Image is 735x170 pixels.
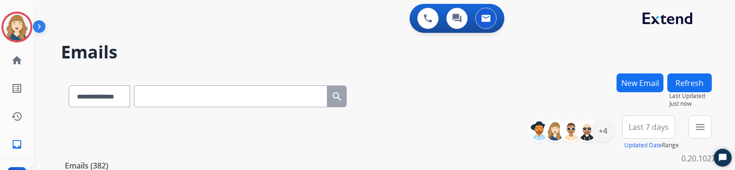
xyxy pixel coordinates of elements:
button: Refresh [667,73,712,92]
span: Last 7 days [629,125,669,129]
button: Start Chat [714,149,732,167]
mat-icon: inbox [11,139,23,150]
svg: Open Chat [718,153,727,162]
p: 0.20.1027RC [681,153,725,164]
img: avatar [3,14,30,41]
mat-icon: search [331,91,343,102]
div: +4 [591,119,615,142]
h2: Emails [61,42,712,62]
button: Updated Date [624,142,662,149]
button: Last 7 days [622,115,675,139]
mat-icon: menu [694,121,706,133]
mat-icon: home [11,55,23,66]
mat-icon: list_alt [11,83,23,94]
span: Last Updated: [669,92,712,100]
span: Range [624,141,679,149]
mat-icon: history [11,111,23,122]
button: New Email [617,73,663,92]
span: Just now [669,100,712,108]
